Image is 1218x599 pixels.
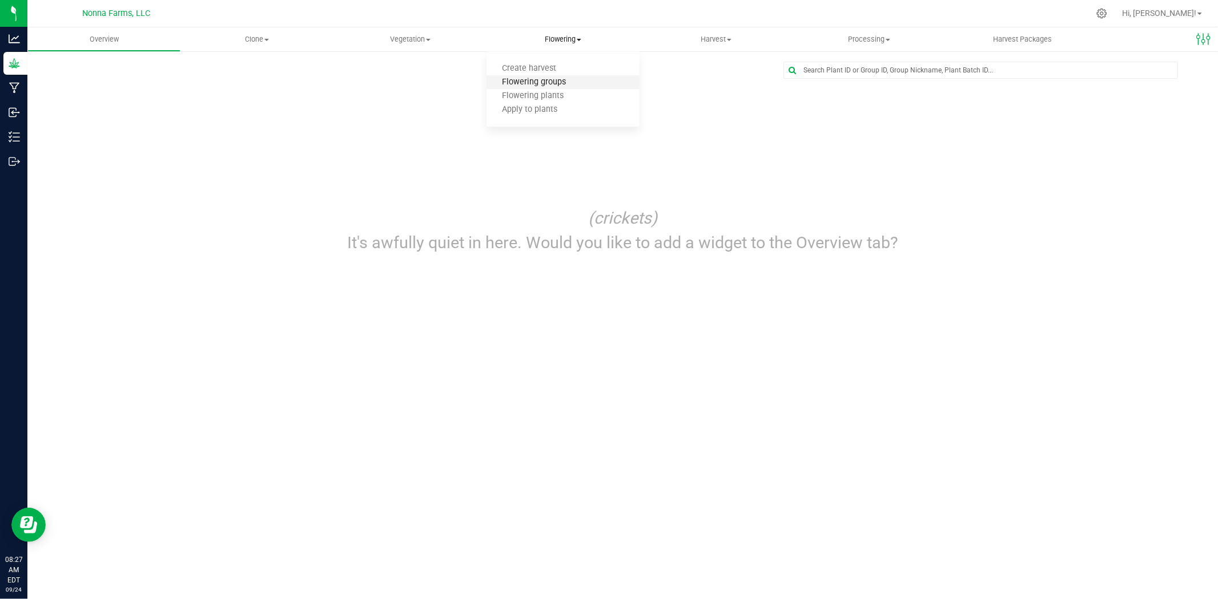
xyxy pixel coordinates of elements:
[9,131,20,143] inline-svg: Inventory
[487,64,572,74] span: Create harvest
[588,208,657,228] i: (crickets)
[9,82,20,94] inline-svg: Manufacturing
[9,33,20,44] inline-svg: Analytics
[1095,8,1109,19] div: Manage settings
[180,27,333,51] a: Clone
[83,9,151,18] span: Nonna Farms, LLC
[487,78,581,87] span: Flowering groups
[487,34,640,44] span: Flowering
[27,27,180,51] a: Overview
[1122,9,1196,18] span: Hi, [PERSON_NAME]!
[978,34,1067,44] span: Harvest Packages
[793,27,946,51] a: Processing
[9,107,20,118] inline-svg: Inbound
[9,58,20,69] inline-svg: Grow
[344,230,902,255] p: It's awfully quiet in here. Would you like to add a widget to the Overview tab?
[333,27,487,51] a: Vegetation
[784,62,1177,78] input: Search Plant ID or Group ID, Group Nickname, Plant Batch ID...
[487,91,579,101] span: Flowering plants
[5,585,22,594] p: 09/24
[74,34,134,44] span: Overview
[334,34,486,44] span: Vegetation
[640,27,793,51] a: Harvest
[5,555,22,585] p: 08:27 AM EDT
[9,156,20,167] inline-svg: Outbound
[640,34,792,44] span: Harvest
[793,34,945,44] span: Processing
[181,34,333,44] span: Clone
[487,105,573,115] span: Apply to plants
[946,27,1099,51] a: Harvest Packages
[487,27,640,51] a: Flowering Create harvest Flowering groups Flowering plants Apply to plants
[11,508,46,542] iframe: Resource center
